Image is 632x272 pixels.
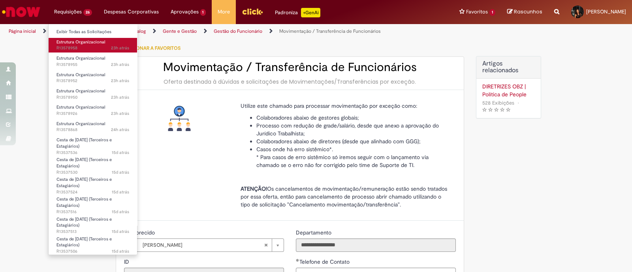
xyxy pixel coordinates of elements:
[514,8,542,15] span: Rascunhos
[6,24,416,39] ul: Trilhas de página
[256,154,429,169] span: * Para casos de erro sistêmico só iremos seguir com o lançamento via chamado se o erro não for co...
[56,72,105,78] span: Estrutura Organizacional
[256,146,333,153] span: Casos onde há erro sistêmico*.
[256,138,421,145] span: Colaboradores abaixo de diretores (desde que alinhado com GGG);
[49,215,137,232] a: Aberto R13537513 : Cesta de Natal (Terceiros e Estagiários)
[111,62,129,68] time: 29/09/2025 19:07:05
[56,104,105,110] span: Estrutura Organizacional
[56,94,129,101] span: R13578950
[56,216,112,229] span: Cesta de [DATE] (Terceiros e Estagiários)
[49,235,137,252] a: Aberto R13537506 : Cesta de Natal (Terceiros e Estagiários)
[56,127,129,133] span: R13578868
[111,62,129,68] span: 23h atrás
[49,54,137,69] a: Aberto R13578955 : Estrutura Organizacional
[49,136,137,153] a: Aberto R13537536 : Cesta de Natal (Terceiros e Estagiários)
[260,239,272,251] abbr: Limpar campo Favorecido
[49,38,137,53] a: Aberto R13578958 : Estrutura Organizacional
[112,150,129,156] span: 15d atrás
[49,103,137,118] a: Aberto R13578926 : Estrutura Organizacional
[296,238,456,252] input: Departamento
[275,8,320,17] div: Padroniza
[56,62,129,68] span: R13578955
[56,189,129,195] span: R13537524
[279,28,381,34] a: Movimentação / Transferência de Funcionários
[104,8,159,16] span: Despesas Corporativas
[241,185,267,192] strong: ATENÇÃO!
[112,248,129,254] time: 15/09/2025 19:23:14
[56,39,105,45] span: Estrutura Organizacional
[111,78,129,84] time: 29/09/2025 19:05:36
[112,229,129,234] time: 15/09/2025 19:26:41
[482,60,535,74] h3: Artigos relacionados
[167,106,192,131] img: Movimentação / Transferência de Funcionários
[489,9,495,16] span: 1
[56,236,112,248] span: Cesta de [DATE] (Terceiros e Estagiários)
[299,258,351,265] span: Telefone de Contato
[9,28,36,34] a: Página inicial
[163,28,197,34] a: Gente e Gestão
[56,78,129,84] span: R13578952
[112,209,129,215] time: 15/09/2025 19:28:44
[56,248,129,255] span: R13537506
[56,150,129,156] span: R13537536
[128,229,156,236] span: Necessários - Favorecido
[54,8,82,16] span: Requisições
[112,248,129,254] span: 15d atrás
[143,239,264,251] span: [PERSON_NAME]
[466,8,488,16] span: Favoritos
[56,176,112,189] span: Cesta de [DATE] (Terceiros e Estagiários)
[111,127,129,133] time: 29/09/2025 18:34:49
[296,229,333,236] label: Somente leitura - Departamento
[111,127,129,133] span: 24h atrás
[111,45,129,51] span: 23h atrás
[111,94,129,100] span: 23h atrás
[214,28,262,34] a: Gestão do Funcionário
[124,78,456,86] div: Oferta destinada à dúvidas e solicitações de Movimentações/Transferências por exceção.
[139,239,284,251] a: [PERSON_NAME]Limpar campo Favorecido
[111,111,129,116] time: 29/09/2025 18:53:19
[242,6,263,17] img: click_logo_yellow_360x200.png
[49,195,137,212] a: Aberto R13537516 : Cesta de Natal (Terceiros e Estagiários)
[49,71,137,85] a: Aberto R13578952 : Estrutura Organizacional
[171,8,199,16] span: Aprovações
[586,8,626,15] span: [PERSON_NAME]
[111,94,129,100] time: 29/09/2025 19:04:39
[56,111,129,117] span: R13578926
[124,258,131,266] label: Somente leitura - ID
[296,229,333,236] span: Somente leitura - Departamento
[56,137,112,149] span: Cesta de [DATE] (Terceiros e Estagiários)
[111,111,129,116] span: 23h atrás
[301,8,320,17] p: +GenAi
[56,157,112,169] span: Cesta de [DATE] (Terceiros e Estagiários)
[49,175,137,192] a: Aberto R13537524 : Cesta de Natal (Terceiros e Estagiários)
[296,259,299,262] span: Obrigatório Preenchido
[56,196,112,208] span: Cesta de [DATE] (Terceiros e Estagiários)
[218,8,230,16] span: More
[112,169,129,175] span: 15d atrás
[112,209,129,215] span: 15d atrás
[482,99,514,106] span: 528 Exibições
[56,88,105,94] span: Estrutura Organizacional
[516,98,521,108] span: •
[112,169,129,175] time: 15/09/2025 19:37:13
[1,4,41,20] img: ServiceNow
[56,169,129,176] span: R13537530
[56,229,129,235] span: R13537513
[124,258,131,265] span: Somente leitura - ID
[112,189,129,195] time: 15/09/2025 19:32:26
[48,24,137,255] ul: Requisições
[482,83,535,98] div: DIRETRIZES OBZ | Política de People
[49,255,137,272] a: Aberto R13537486 : Cesta de Natal (Terceiros e Estagiários)
[49,87,137,101] a: Aberto R13578950 : Estrutura Organizacional
[49,120,137,134] a: Aberto R13578868 : Estrutura Organizacional
[124,61,456,74] h2: Movimentação / Transferência de Funcionários
[56,55,105,61] span: Estrutura Organizacional
[507,8,542,16] a: Rascunhos
[49,28,137,36] a: Exibir Todas as Solicitações
[200,9,206,16] span: 1
[241,185,447,208] span: Os cancelamentos de movimentação/remuneração estão sendo tratados por essa oferta, então para can...
[112,229,129,234] span: 15d atrás
[112,150,129,156] time: 15/09/2025 19:42:10
[256,114,359,121] span: Colaboradores abaixo de gestores globais;
[124,45,181,51] span: Adicionar a Favoritos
